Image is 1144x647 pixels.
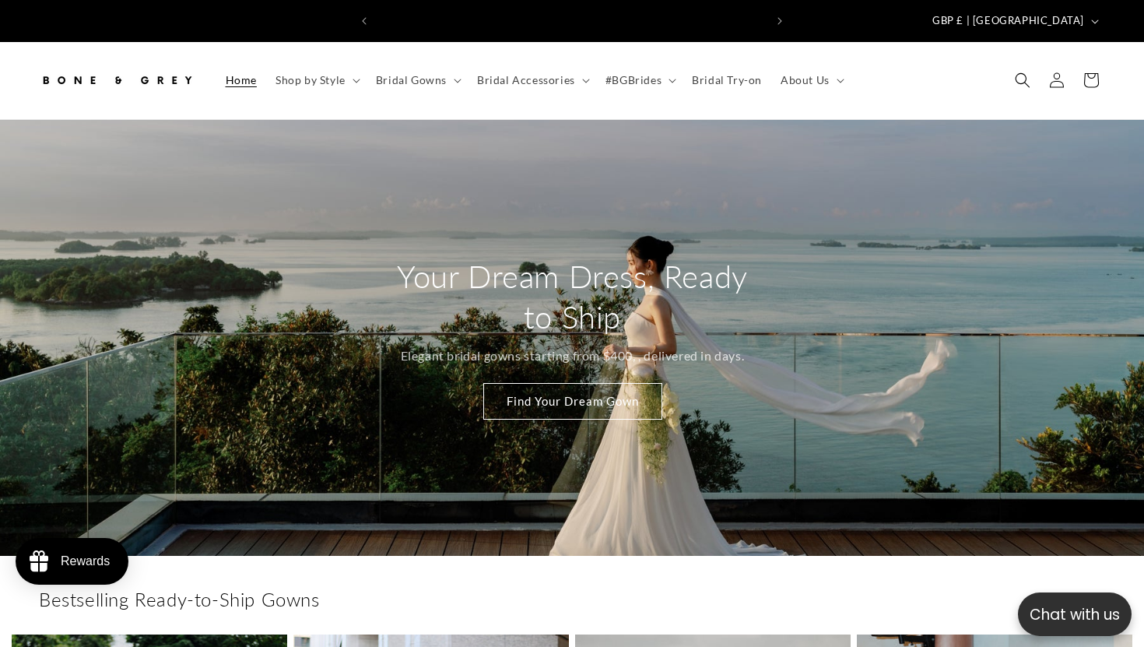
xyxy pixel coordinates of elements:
a: Bone and Grey Bridal [33,58,201,104]
span: Bridal Gowns [376,73,447,87]
span: Bridal Accessories [477,73,575,87]
summary: Bridal Accessories [468,64,596,97]
button: Next announcement [763,6,797,36]
h2: Bestselling Ready-to-Ship Gowns [39,587,1105,611]
span: About Us [781,73,830,87]
p: Elegant bridal gowns starting from $400, , delivered in days. [400,345,744,367]
span: Bridal Try-on [692,73,762,87]
a: Bridal Try-on [683,64,771,97]
summary: #BGBrides [596,64,683,97]
summary: Shop by Style [266,64,367,97]
summary: About Us [771,64,851,97]
summary: Search [1005,63,1040,97]
div: Rewards [61,554,110,568]
span: #BGBrides [605,73,661,87]
h2: Your Dream Dress, Ready to Ship [388,256,757,337]
button: Previous announcement [347,6,381,36]
span: Shop by Style [275,73,346,87]
button: GBP £ | [GEOGRAPHIC_DATA] [923,6,1105,36]
span: GBP £ | [GEOGRAPHIC_DATA] [932,13,1084,29]
button: Open chatbox [1018,592,1132,636]
span: Home [226,73,257,87]
p: Chat with us [1018,603,1132,626]
a: Home [216,64,266,97]
summary: Bridal Gowns [367,64,468,97]
img: Bone and Grey Bridal [39,63,195,97]
a: Find Your Dream Gown [483,383,661,420]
